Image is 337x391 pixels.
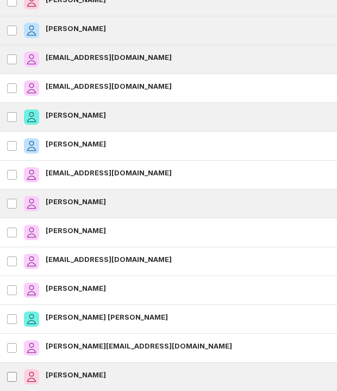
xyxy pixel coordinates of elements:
span: mam0705@gmail.com [24,81,39,96]
span: Amanda Russell [24,283,39,298]
span: lisa.zoeyvictoria@gmail.com [24,340,39,356]
h3: [PERSON_NAME] [46,196,330,207]
span: flowers@echelonflorist.com [24,52,39,67]
h3: [PERSON_NAME] [46,369,330,380]
h3: [EMAIL_ADDRESS][DOMAIN_NAME] [46,254,330,265]
h3: [PERSON_NAME] [46,138,330,149]
h3: [EMAIL_ADDRESS][DOMAIN_NAME] [46,167,330,178]
h3: [EMAIL_ADDRESS][DOMAIN_NAME] [46,81,330,91]
h3: [EMAIL_ADDRESS][DOMAIN_NAME] [46,52,330,63]
h3: [PERSON_NAME] [46,225,330,236]
h3: [PERSON_NAME] [PERSON_NAME] [46,311,330,322]
span: Nancy Hawkins [24,23,39,38]
span: Heather Hall [24,109,39,125]
h3: [PERSON_NAME] [46,109,330,120]
span: Kristina Swanson [24,196,39,211]
span: Shannon Banks [24,138,39,154]
span: kerinmcg@gmail.com [24,254,39,269]
h3: [PERSON_NAME][EMAIL_ADDRESS][DOMAIN_NAME] [46,340,330,351]
span: Amber Harper [24,225,39,240]
h3: [PERSON_NAME] [46,23,330,34]
span: Meg Kathleen [24,311,39,327]
span: Jenna [24,369,39,384]
span: meander1@gmail.com [24,167,39,182]
h3: [PERSON_NAME] [46,283,330,294]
